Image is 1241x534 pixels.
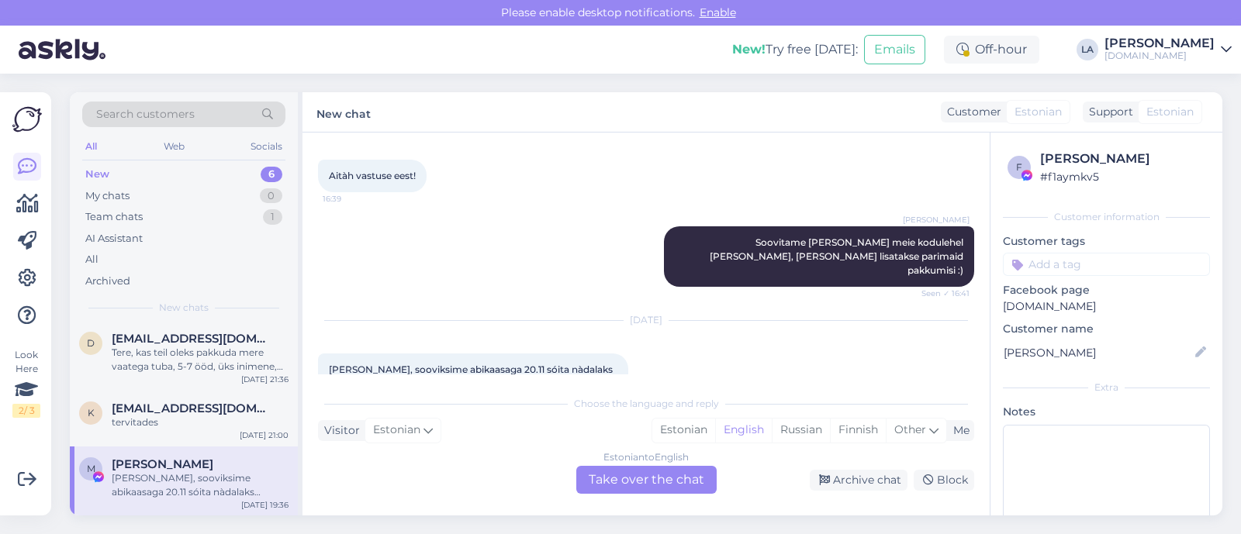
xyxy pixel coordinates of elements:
div: Finnish [830,419,886,442]
label: New chat [316,102,371,122]
a: [PERSON_NAME][DOMAIN_NAME] [1104,37,1232,62]
div: Tere, kas teil oleks pakkuda mere vaatega tuba, 5-7 ööd, üks inimene, enam vähem ajavahemmikus 27... [112,346,289,374]
div: New [85,167,109,182]
div: Archive chat [810,470,907,491]
span: d [87,337,95,349]
div: Try free [DATE]: [732,40,858,59]
div: All [85,252,99,267]
div: Archived [85,274,130,289]
p: [DOMAIN_NAME] [1003,298,1210,315]
div: Web [161,136,188,157]
button: Emails [864,35,925,64]
div: Customer [941,104,1001,120]
div: Take over the chat [576,466,717,494]
div: Support [1083,104,1133,120]
span: ktlin.annus@gmail.com [112,401,273,415]
span: Search customers [96,106,195,122]
div: Off-hour [944,36,1039,64]
span: [PERSON_NAME], sooviksime abikaasaga 20.11 sóita nàdalaks Egiptusesse. Hotell vóiks olla [GEOGRAP... [329,363,615,403]
div: Estonian to English [603,450,689,464]
div: [PERSON_NAME], sooviksime abikaasaga 20.11 sóita nàdalaks Egiptusesse. Hotell vóiks olla [GEOGRAP... [112,471,289,499]
div: [DATE] 21:36 [241,374,289,385]
div: 1 [263,209,282,225]
span: Estonian [1146,104,1194,120]
div: Block [914,470,974,491]
span: Aitàh vastuse eest! [329,170,416,181]
span: M [87,463,95,474]
div: Estonian [652,419,715,442]
div: [PERSON_NAME] [1104,37,1215,50]
p: Customer name [1003,321,1210,337]
div: Extra [1003,381,1210,394]
div: tervitades [112,415,289,429]
span: f [1016,161,1022,173]
span: Other [894,422,926,436]
div: 0 [260,188,282,204]
input: Add name [1004,344,1192,361]
div: [DATE] 21:00 [240,429,289,441]
span: k [88,407,95,419]
div: Customer information [1003,210,1210,224]
div: Choose the language and reply [318,397,974,411]
img: Askly Logo [12,105,42,134]
div: [DATE] 19:36 [241,499,289,511]
div: Visitor [318,422,360,439]
p: Customer tags [1003,233,1210,250]
span: Enable [695,5,741,19]
div: [DATE] [318,313,974,327]
span: [PERSON_NAME] [903,214,970,226]
div: English [715,419,772,442]
div: 6 [261,167,282,182]
span: Soovitame [PERSON_NAME] meie kodulehel [PERSON_NAME], [PERSON_NAME] lisatakse parimaid pakkumisi :) [710,236,966,276]
p: Notes [1003,404,1210,420]
span: Estonian [1015,104,1062,120]
div: [DOMAIN_NAME] [1104,50,1215,62]
div: # f1aymkv5 [1040,168,1205,185]
p: Facebook page [1003,282,1210,298]
span: New chats [159,301,209,315]
div: All [82,136,100,157]
b: New! [732,42,766,57]
div: 2 / 3 [12,404,40,418]
div: AI Assistant [85,231,143,246]
div: Team chats [85,209,143,225]
span: Seen ✓ 16:41 [911,288,970,299]
span: Milvi Veebel [112,457,213,471]
div: Look Here [12,348,40,418]
div: Russian [772,419,830,442]
div: My chats [85,188,130,204]
span: 16:39 [323,193,381,205]
div: [PERSON_NAME] [1040,150,1205,168]
div: LA [1077,39,1098,60]
span: daria@mail.ee [112,332,273,346]
div: Socials [247,136,285,157]
input: Add a tag [1003,253,1210,276]
span: Estonian [373,422,420,439]
div: Me [947,422,970,439]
